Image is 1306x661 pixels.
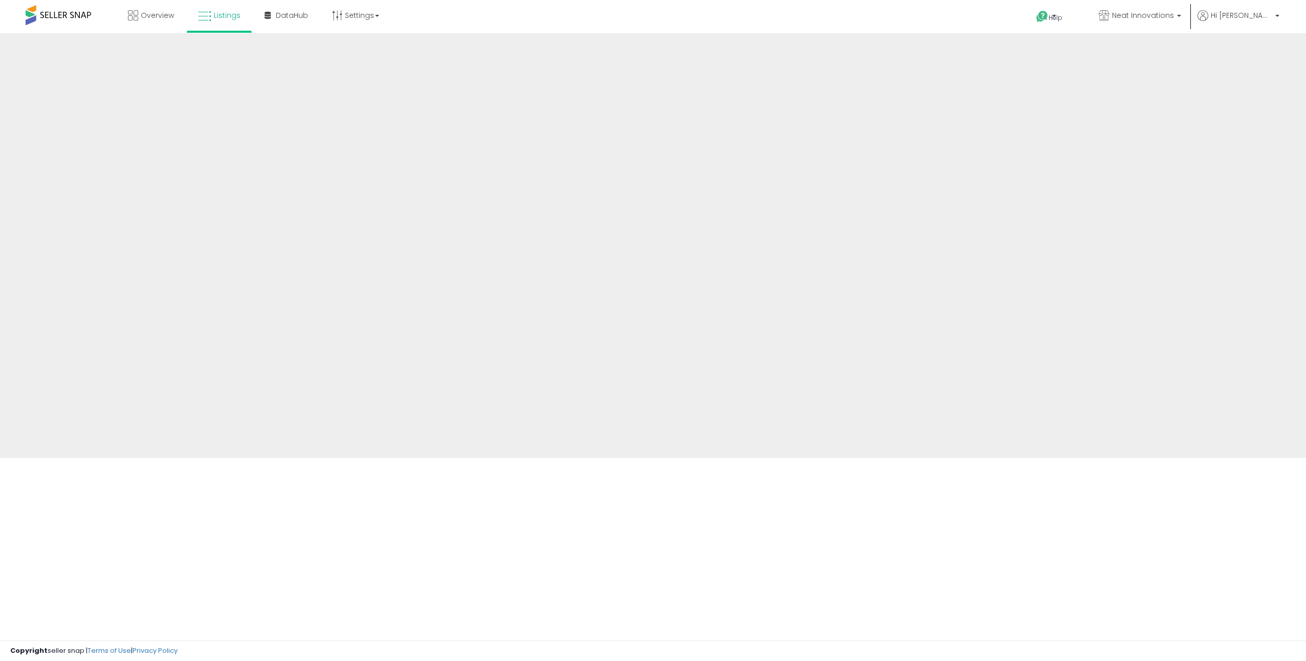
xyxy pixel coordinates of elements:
[276,10,308,20] span: DataHub
[1028,3,1082,33] a: Help
[214,10,241,20] span: Listings
[1211,10,1272,20] span: Hi [PERSON_NAME]
[141,10,174,20] span: Overview
[1036,10,1049,23] i: Get Help
[1112,10,1174,20] span: Neat Innovations
[1049,13,1062,22] span: Help
[1198,10,1279,33] a: Hi [PERSON_NAME]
